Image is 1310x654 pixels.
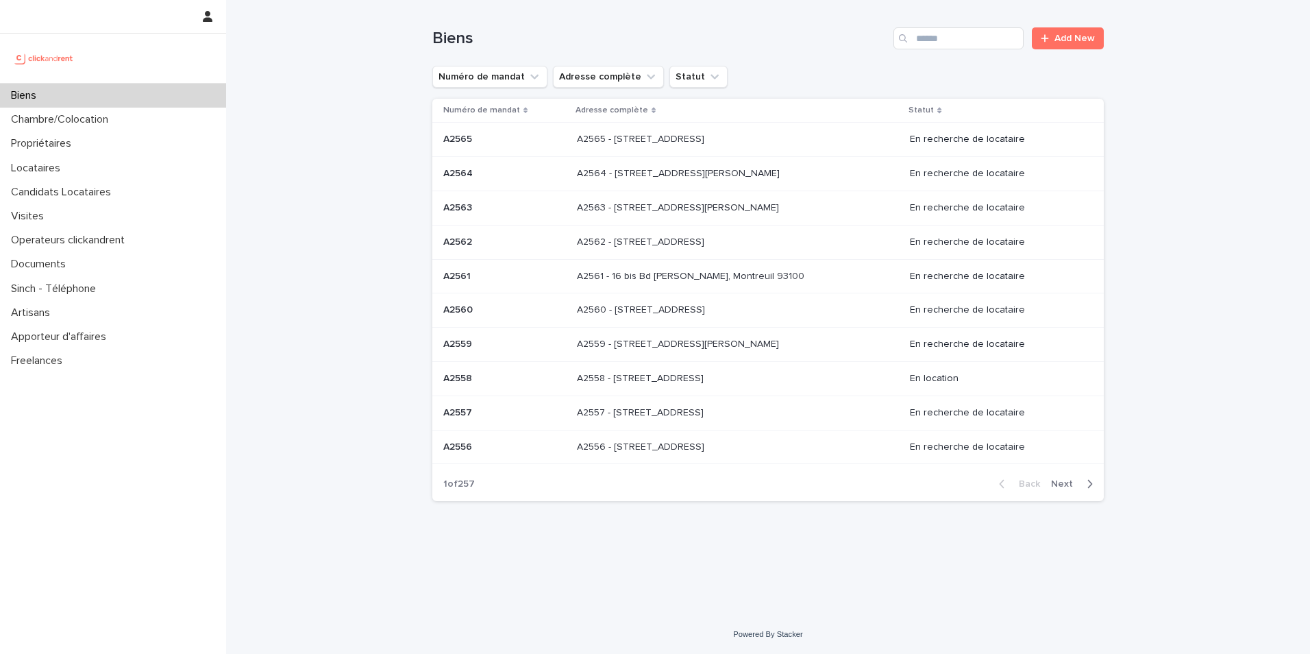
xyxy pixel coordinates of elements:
p: A2559 [443,336,475,350]
p: A2563 [443,199,475,214]
p: En recherche de locataire [910,441,1082,453]
p: En recherche de locataire [910,168,1082,180]
tr: A2562A2562 A2562 - [STREET_ADDRESS]A2562 - [STREET_ADDRESS] En recherche de locataire [432,225,1104,259]
tr: A2561A2561 A2561 - 16 bis Bd [PERSON_NAME], Montreuil 93100A2561 - 16 bis Bd [PERSON_NAME], Montr... [432,259,1104,293]
p: En recherche de locataire [910,202,1082,214]
p: A2559 - [STREET_ADDRESS][PERSON_NAME] [577,336,782,350]
p: En recherche de locataire [910,237,1082,248]
p: A2558 [443,370,475,385]
p: 1 of 257 [432,468,486,501]
p: Numéro de mandat [443,103,520,118]
p: Chambre/Colocation [5,113,119,126]
span: Back [1011,479,1040,489]
tr: A2556A2556 A2556 - [STREET_ADDRESS]A2556 - [STREET_ADDRESS] En recherche de locataire [432,430,1104,464]
p: Artisans [5,306,61,319]
p: A2565 - [STREET_ADDRESS] [577,131,707,145]
p: A2560 - [STREET_ADDRESS] [577,302,708,316]
p: A2563 - [STREET_ADDRESS][PERSON_NAME] [577,199,782,214]
p: En recherche de locataire [910,407,1082,419]
p: Visites [5,210,55,223]
tr: A2563A2563 A2563 - [STREET_ADDRESS][PERSON_NAME]A2563 - [STREET_ADDRESS][PERSON_NAME] En recherch... [432,191,1104,225]
button: Next [1046,478,1104,490]
p: Operateurs clickandrent [5,234,136,247]
p: A2564 [443,165,475,180]
p: A2561 - 16 bis Bd [PERSON_NAME], Montreuil 93100 [577,268,807,282]
p: A2561 [443,268,473,282]
tr: A2557A2557 A2557 - [STREET_ADDRESS]A2557 - [STREET_ADDRESS] En recherche de locataire [432,396,1104,430]
span: Next [1051,479,1081,489]
p: A2565 [443,131,475,145]
p: En recherche de locataire [910,304,1082,316]
tr: A2565A2565 A2565 - [STREET_ADDRESS]A2565 - [STREET_ADDRESS] En recherche de locataire [432,123,1104,157]
p: Biens [5,89,47,102]
span: Add New [1054,34,1095,43]
h1: Biens [432,29,888,49]
tr: A2560A2560 A2560 - [STREET_ADDRESS]A2560 - [STREET_ADDRESS] En recherche de locataire [432,293,1104,328]
p: Candidats Locataires [5,186,122,199]
button: Adresse complète [553,66,664,88]
p: Apporteur d'affaires [5,330,117,343]
p: En recherche de locataire [910,271,1082,282]
p: Sinch - Téléphone [5,282,107,295]
input: Search [893,27,1024,49]
button: Back [988,478,1046,490]
p: Propriétaires [5,137,82,150]
p: A2557 - [STREET_ADDRESS] [577,404,706,419]
p: A2564 - [STREET_ADDRESS][PERSON_NAME] [577,165,782,180]
p: En location [910,373,1082,385]
p: Locataires [5,162,71,175]
p: A2556 [443,439,475,453]
p: A2556 - [STREET_ADDRESS] [577,439,707,453]
a: Powered By Stacker [733,630,802,638]
img: UCB0brd3T0yccxBKYDjQ [11,45,77,72]
p: A2562 - [STREET_ADDRESS] [577,234,707,248]
p: Documents [5,258,77,271]
a: Add New [1032,27,1104,49]
tr: A2564A2564 A2564 - [STREET_ADDRESS][PERSON_NAME]A2564 - [STREET_ADDRESS][PERSON_NAME] En recherch... [432,157,1104,191]
button: Numéro de mandat [432,66,547,88]
button: Statut [669,66,728,88]
tr: A2558A2558 A2558 - [STREET_ADDRESS]A2558 - [STREET_ADDRESS] En location [432,361,1104,396]
p: Statut [909,103,934,118]
p: Freelances [5,354,73,367]
p: En recherche de locataire [910,339,1082,350]
p: A2562 [443,234,475,248]
p: A2558 - [STREET_ADDRESS] [577,370,706,385]
p: En recherche de locataire [910,134,1082,145]
p: A2557 [443,404,475,419]
p: A2560 [443,302,475,316]
tr: A2559A2559 A2559 - [STREET_ADDRESS][PERSON_NAME]A2559 - [STREET_ADDRESS][PERSON_NAME] En recherch... [432,328,1104,362]
p: Adresse complète [576,103,648,118]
